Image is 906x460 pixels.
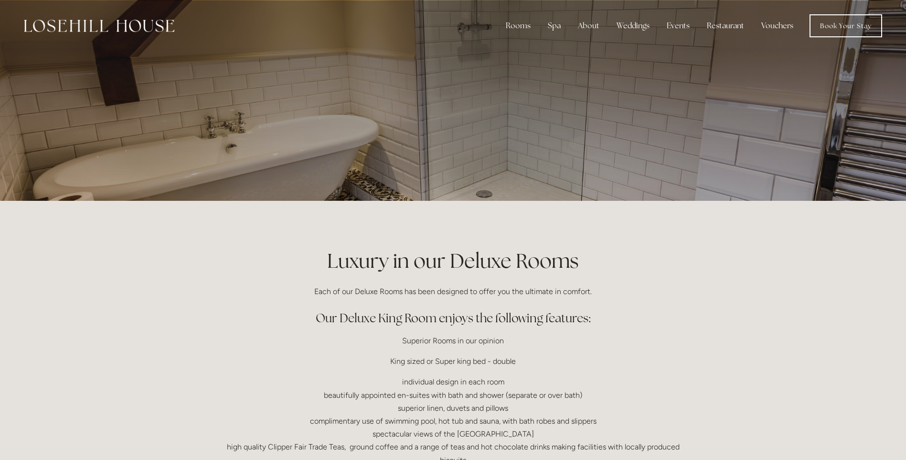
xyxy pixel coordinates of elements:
[225,334,682,347] p: Superior Rooms in our opinion
[609,16,657,35] div: Weddings
[225,355,682,368] p: King sized or Super king bed - double
[540,16,568,35] div: Spa
[225,247,682,275] h1: Luxury in our Deluxe Rooms
[810,14,882,37] a: Book Your Stay
[225,310,682,327] h2: Our Deluxe King Room enjoys the following features:
[498,16,538,35] div: Rooms
[754,16,801,35] a: Vouchers
[225,285,682,298] p: Each of our Deluxe Rooms has been designed to offer you the ultimate in comfort.
[699,16,752,35] div: Restaurant
[659,16,697,35] div: Events
[570,16,607,35] div: About
[24,20,174,32] img: Losehill House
